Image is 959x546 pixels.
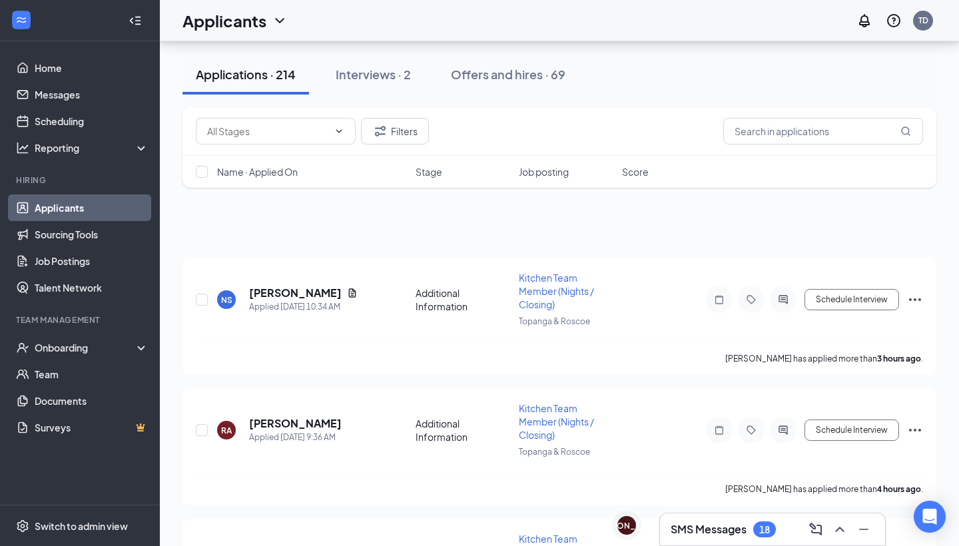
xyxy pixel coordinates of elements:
div: Onboarding [35,341,137,354]
svg: ActiveChat [775,294,791,305]
svg: ChevronDown [334,126,344,136]
svg: Settings [16,519,29,533]
svg: ChevronDown [272,13,288,29]
a: Home [35,55,149,81]
svg: Minimize [856,521,872,537]
button: Schedule Interview [804,289,899,310]
svg: MagnifyingGlass [900,126,911,136]
p: [PERSON_NAME] has applied more than . [725,353,923,364]
button: Filter Filters [361,118,429,144]
a: Scheduling [35,108,149,135]
svg: ChevronUp [832,521,848,537]
div: Additional Information [416,286,511,313]
div: Open Intercom Messenger [914,501,946,533]
span: Stage [416,165,442,178]
a: Sourcing Tools [35,221,149,248]
a: Team [35,361,149,388]
a: Messages [35,81,149,108]
svg: Analysis [16,141,29,154]
svg: Note [711,294,727,305]
button: ChevronUp [829,519,850,540]
svg: Tag [743,425,759,435]
div: Reporting [35,141,149,154]
div: Additional Information [416,417,511,443]
div: Offers and hires · 69 [451,66,565,83]
span: Kitchen Team Member (Nights / Closing) [519,402,594,441]
div: Switch to admin view [35,519,128,533]
button: Schedule Interview [804,419,899,441]
span: Topanga & Roscoe [519,447,590,457]
svg: Ellipses [907,422,923,438]
a: SurveysCrown [35,414,149,441]
span: Name · Applied On [217,165,298,178]
svg: QuestionInfo [886,13,902,29]
a: Talent Network [35,274,149,301]
h5: [PERSON_NAME] [249,416,342,431]
svg: ActiveChat [775,425,791,435]
div: TD [918,15,928,26]
b: 3 hours ago [877,354,921,364]
div: Applied [DATE] 9:36 AM [249,431,342,444]
p: [PERSON_NAME] has applied more than . [725,483,923,495]
span: Score [622,165,649,178]
div: NS [221,294,232,306]
div: Interviews · 2 [336,66,411,83]
div: Team Management [16,314,146,326]
svg: WorkstreamLogo [15,13,28,27]
div: RA [221,425,232,436]
svg: Document [347,288,358,298]
svg: Notifications [856,13,872,29]
button: Minimize [853,519,874,540]
span: Job posting [519,165,569,178]
svg: Filter [372,123,388,139]
a: Job Postings [35,248,149,274]
svg: ComposeMessage [808,521,824,537]
div: Applications · 214 [196,66,296,83]
a: Applicants [35,194,149,221]
div: Hiring [16,174,146,186]
svg: UserCheck [16,341,29,354]
b: 4 hours ago [877,484,921,494]
svg: Ellipses [907,292,923,308]
span: Kitchen Team Member (Nights / Closing) [519,272,594,310]
div: Applied [DATE] 10:34 AM [249,300,358,314]
h1: Applicants [182,9,266,32]
input: Search in applications [723,118,923,144]
input: All Stages [207,124,328,138]
div: [PERSON_NAME] [593,520,661,531]
button: ComposeMessage [805,519,826,540]
h3: SMS Messages [671,522,747,537]
h5: [PERSON_NAME] [249,286,342,300]
span: Topanga & Roscoe [519,316,590,326]
svg: Collapse [129,14,142,27]
svg: Tag [743,294,759,305]
a: Documents [35,388,149,414]
svg: Note [711,425,727,435]
div: 18 [759,524,770,535]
